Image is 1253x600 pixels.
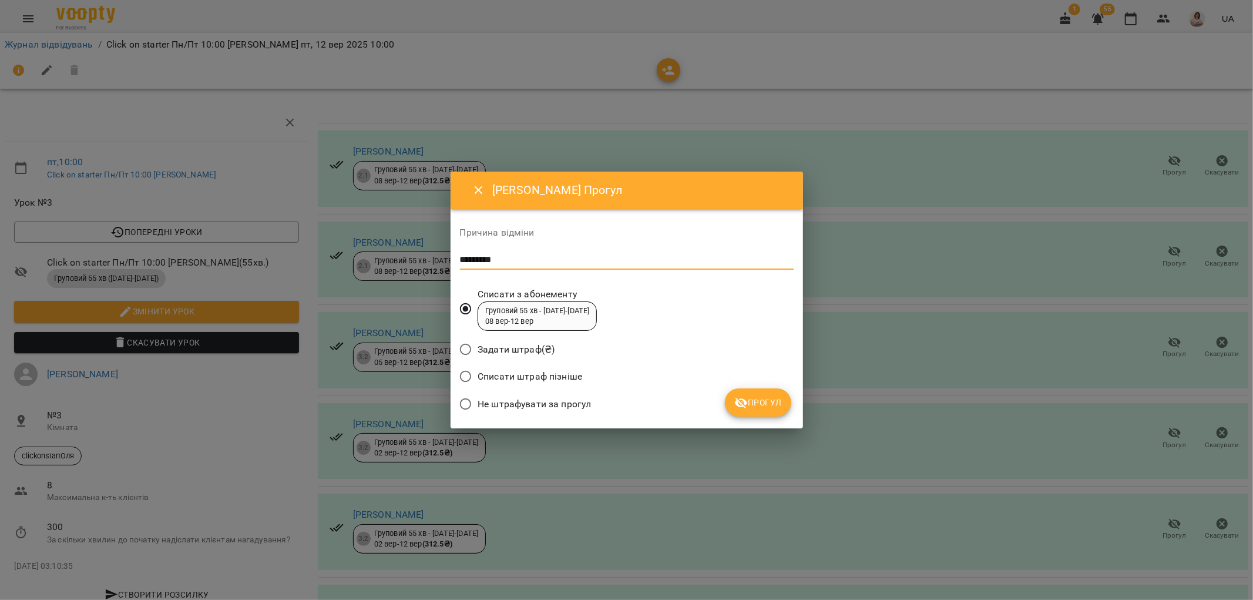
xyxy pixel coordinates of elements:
h6: [PERSON_NAME] Прогул [492,181,788,199]
span: Не штрафувати за прогул [478,397,591,411]
span: Прогул [734,395,782,410]
button: Close [465,176,493,205]
span: Задати штраф(₴) [478,343,555,357]
span: Списати штраф пізніше [478,370,582,384]
label: Причина відміни [460,228,794,237]
span: Списати з абонементу [478,287,597,301]
button: Прогул [725,388,791,417]
div: Груповий 55 хв - [DATE]-[DATE] 08 вер - 12 вер [485,306,589,327]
